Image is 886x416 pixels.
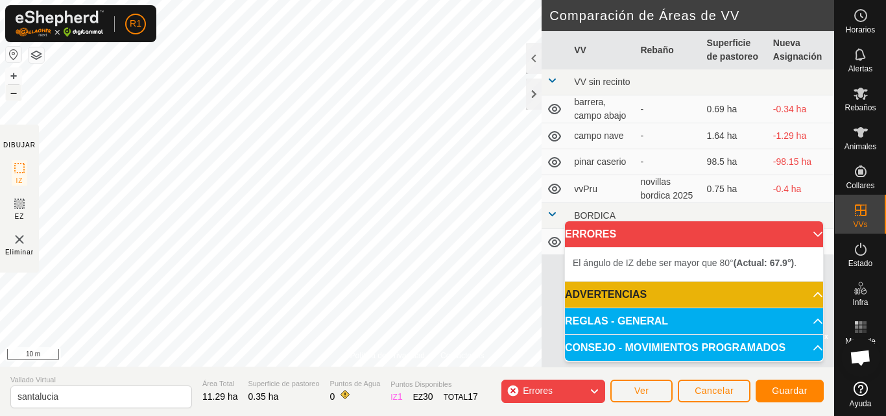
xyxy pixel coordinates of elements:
span: 0.35 ha [248,391,279,402]
img: VV [12,232,27,247]
span: El ángulo de IZ debe ser mayor que 80° . [573,258,796,268]
a: Ayuda [835,376,886,413]
span: Horarios [846,26,875,34]
div: EZ [413,390,433,404]
div: - [640,103,696,116]
th: VV [569,31,635,69]
td: vvPru [569,175,635,203]
td: barrera, campo abajo [569,95,635,123]
span: Estado [848,260,872,267]
button: + [6,68,21,84]
span: Cancelar [695,385,734,396]
p-accordion-content: ERRORES [565,247,823,281]
button: Guardar [756,380,824,402]
div: Chat abierto [841,338,880,377]
span: ERRORES [565,229,616,239]
button: Cancelar [678,380,750,402]
span: 17 [468,391,478,402]
span: BORDICA [574,210,616,221]
span: VV sin recinto [574,77,630,87]
b: (Actual: 67.9°) [734,258,795,268]
div: TOTAL [444,390,478,404]
span: Puntos Disponibles [390,379,478,390]
span: Animales [844,143,876,151]
span: Vallado Virtual [10,374,192,385]
span: REGLAS - GENERAL [565,316,668,326]
p-accordion-header: REGLAS - GENERAL [565,308,823,334]
span: Collares [846,182,874,190]
span: Guardar [772,385,808,396]
td: -0.34 ha [768,95,834,123]
div: - [640,129,696,143]
span: 1 [398,391,403,402]
div: novillas bordica 2025 [640,175,696,202]
span: Rebaños [844,104,876,112]
h2: Comparación de Áreas de VV [549,8,834,23]
td: -98.15 ha [768,149,834,175]
span: Errores [523,385,553,396]
div: DIBUJAR [3,140,36,150]
th: Superficie de pastoreo [702,31,768,69]
td: 0.69 ha [702,95,768,123]
a: Política de Privacidad [350,350,425,361]
span: 0 [330,391,335,402]
th: Nueva Asignación [768,31,834,69]
td: 98.5 ha [702,149,768,175]
span: Infra [852,299,868,306]
span: 30 [423,391,433,402]
p-accordion-header: ADVERTENCIAS [565,282,823,308]
span: Ayuda [850,400,872,408]
td: campo nave [569,123,635,149]
span: Puntos de Agua [330,378,381,389]
button: – [6,85,21,101]
span: Ver [634,385,649,396]
span: R1 [130,17,141,31]
th: Rebaño [635,31,701,69]
span: IZ [16,176,23,186]
p-accordion-header: ERRORES [565,221,823,247]
p-accordion-header: CONSEJO - MOVIMIENTOS PROGRAMADOS [565,335,823,361]
td: 1.64 ha [702,123,768,149]
span: 11.29 ha [202,391,238,402]
button: Capas del Mapa [29,47,44,63]
span: VVs [853,221,867,228]
div: IZ [390,390,402,404]
button: Ver [610,380,673,402]
span: Mapa de Calor [838,337,883,353]
span: Eliminar [5,247,34,257]
td: pinar caserio [569,149,635,175]
span: ADVERTENCIAS [565,289,647,300]
span: Superficie de pastoreo [248,378,320,389]
span: Área Total [202,378,238,389]
a: Contáctenos [440,350,484,361]
button: Restablecer Mapa [6,47,21,62]
td: -1.29 ha [768,123,834,149]
img: Logo Gallagher [16,10,104,37]
div: - [640,155,696,169]
span: Alertas [848,65,872,73]
span: CONSEJO - MOVIMIENTOS PROGRAMADOS [565,343,785,353]
td: -0.4 ha [768,175,834,203]
span: EZ [15,212,25,221]
td: 0.75 ha [702,175,768,203]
